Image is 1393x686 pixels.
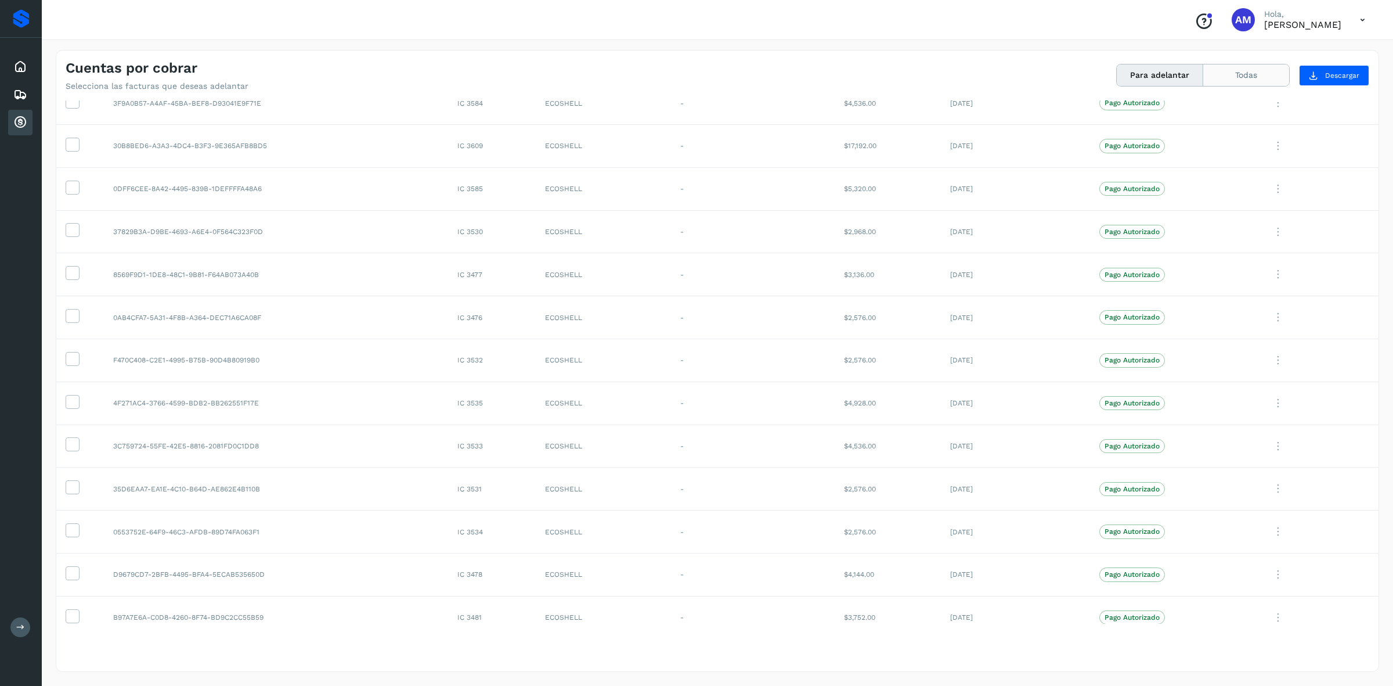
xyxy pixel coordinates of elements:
[941,339,1090,382] td: [DATE]
[1105,399,1160,407] p: Pago Autorizado
[671,296,835,339] td: -
[671,511,835,554] td: -
[448,382,536,425] td: IC 3535
[104,553,448,596] td: D9679CD7-2BFB-4495-BFA4-5ECAB535650D
[104,511,448,554] td: 0553752E-64F9-46C3-AFDB-89D74FA063F1
[536,382,671,425] td: ECOSHELL
[66,60,197,77] h4: Cuentas por cobrar
[448,425,536,468] td: IC 3533
[8,82,33,107] div: Embarques
[448,253,536,296] td: IC 3477
[66,81,248,91] p: Selecciona las facturas que deseas adelantar
[536,82,671,125] td: ECOSHELL
[941,596,1090,639] td: [DATE]
[941,425,1090,468] td: [DATE]
[1105,313,1160,321] p: Pago Autorizado
[1117,64,1203,86] button: Para adelantar
[671,82,835,125] td: -
[8,54,33,80] div: Inicio
[1264,9,1341,19] p: Hola,
[104,596,448,639] td: B97A7E6A-C0D8-4260-8F74-BD9C2CC55B59
[104,339,448,382] td: F470C408-C2E1-4995-B75B-90D4B80919B0
[1105,527,1160,536] p: Pago Autorizado
[536,339,671,382] td: ECOSHELL
[536,253,671,296] td: ECOSHELL
[835,382,941,425] td: $4,928.00
[1105,142,1160,150] p: Pago Autorizado
[1264,19,1341,30] p: ANGEL MIGUEL RAMIREZ
[1105,613,1160,622] p: Pago Autorizado
[941,296,1090,339] td: [DATE]
[671,425,835,468] td: -
[671,210,835,253] td: -
[448,82,536,125] td: IC 3584
[104,425,448,468] td: 3C759724-55FE-42E5-8816-2081FD0C1DD8
[941,167,1090,210] td: [DATE]
[448,167,536,210] td: IC 3585
[1325,70,1359,81] span: Descargar
[671,167,835,210] td: -
[448,468,536,511] td: IC 3531
[104,382,448,425] td: 4F271AC4-3766-4599-BDB2-BB262551F17E
[1105,271,1160,279] p: Pago Autorizado
[671,124,835,167] td: -
[835,339,941,382] td: $2,576.00
[104,210,448,253] td: 37829B3A-D9BE-4693-A6E4-0F564C323F0D
[448,296,536,339] td: IC 3476
[941,253,1090,296] td: [DATE]
[835,596,941,639] td: $3,752.00
[1105,228,1160,236] p: Pago Autorizado
[671,596,835,639] td: -
[835,124,941,167] td: $17,192.00
[448,511,536,554] td: IC 3534
[671,339,835,382] td: -
[104,167,448,210] td: 0DFF6CEE-8A42-4495-839B-1DEFFFFA48A6
[1203,64,1289,86] button: Todas
[835,167,941,210] td: $5,320.00
[941,382,1090,425] td: [DATE]
[536,296,671,339] td: ECOSHELL
[536,511,671,554] td: ECOSHELL
[448,553,536,596] td: IC 3478
[536,167,671,210] td: ECOSHELL
[536,468,671,511] td: ECOSHELL
[1299,65,1369,86] button: Descargar
[941,124,1090,167] td: [DATE]
[941,210,1090,253] td: [DATE]
[1105,485,1160,493] p: Pago Autorizado
[536,210,671,253] td: ECOSHELL
[448,210,536,253] td: IC 3530
[104,253,448,296] td: 8569F9D1-1DE8-48C1-9B81-F64AB073A40B
[8,110,33,135] div: Cuentas por cobrar
[1105,185,1160,193] p: Pago Autorizado
[104,296,448,339] td: 0AB4CFA7-5A31-4F8B-A364-DEC71A6CA08F
[941,468,1090,511] td: [DATE]
[835,468,941,511] td: $2,576.00
[835,82,941,125] td: $4,536.00
[941,553,1090,596] td: [DATE]
[448,339,536,382] td: IC 3532
[104,82,448,125] td: 3F9A0B57-A4AF-45BA-BEF8-D93041E9F71E
[671,468,835,511] td: -
[671,553,835,596] td: -
[536,425,671,468] td: ECOSHELL
[1105,99,1160,107] p: Pago Autorizado
[835,296,941,339] td: $2,576.00
[536,124,671,167] td: ECOSHELL
[1105,442,1160,450] p: Pago Autorizado
[835,425,941,468] td: $4,536.00
[941,82,1090,125] td: [DATE]
[835,511,941,554] td: $2,576.00
[1105,570,1160,579] p: Pago Autorizado
[671,253,835,296] td: -
[835,553,941,596] td: $4,144.00
[104,124,448,167] td: 30B8BED6-A3A3-4DC4-B3F3-9E365AFB8BD5
[941,511,1090,554] td: [DATE]
[536,553,671,596] td: ECOSHELL
[835,253,941,296] td: $3,136.00
[835,210,941,253] td: $2,968.00
[671,382,835,425] td: -
[104,468,448,511] td: 35D6EAA7-EA1E-4C10-B64D-AE862E4B110B
[448,596,536,639] td: IC 3481
[448,124,536,167] td: IC 3609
